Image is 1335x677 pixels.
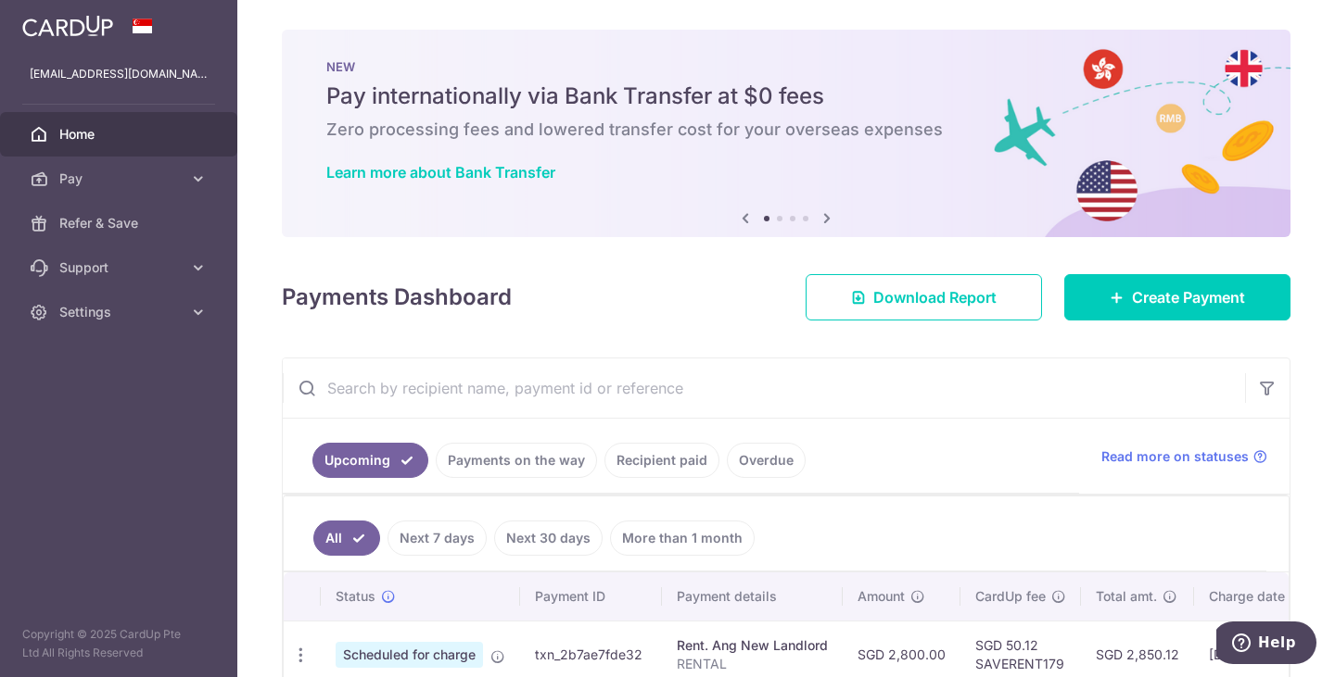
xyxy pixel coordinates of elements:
p: NEW [326,59,1246,74]
span: Settings [59,303,182,321]
img: Bank transfer banner [282,30,1290,237]
input: Search by recipient name, payment id or reference [283,358,1245,418]
p: RENTAL [677,655,828,673]
a: All [313,520,380,556]
a: Create Payment [1064,274,1290,320]
h6: Zero processing fees and lowered transfer cost for your overseas expenses [326,119,1246,141]
a: Upcoming [312,443,428,478]
a: Next 7 days [388,520,487,556]
a: Recipient paid [604,443,719,478]
a: Payments on the way [436,443,597,478]
span: Read more on statuses [1101,447,1249,466]
span: CardUp fee [975,587,1046,606]
span: Status [336,587,375,606]
a: Download Report [806,274,1042,320]
span: Support [59,258,182,277]
p: [EMAIL_ADDRESS][DOMAIN_NAME] [30,65,208,83]
span: Charge date [1209,587,1285,606]
span: Refer & Save [59,214,182,232]
iframe: Opens a widget where you can find more information [1216,621,1316,668]
span: Create Payment [1132,286,1245,308]
a: Read more on statuses [1101,447,1267,466]
h5: Pay internationally via Bank Transfer at $0 fees [326,81,1246,111]
span: Home [59,125,182,144]
img: CardUp [22,15,113,37]
th: Payment details [662,572,843,621]
span: Scheduled for charge [336,642,483,668]
h4: Payments Dashboard [282,281,512,314]
a: Learn more about Bank Transfer [326,163,555,182]
a: More than 1 month [610,520,755,556]
th: Payment ID [520,572,662,621]
span: Total amt. [1096,587,1157,606]
a: Next 30 days [494,520,603,556]
span: Pay [59,169,182,188]
span: Amount [858,587,905,606]
a: Overdue [727,443,806,478]
div: Rent. Ang New Landlord [677,636,828,655]
span: Download Report [873,286,997,308]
